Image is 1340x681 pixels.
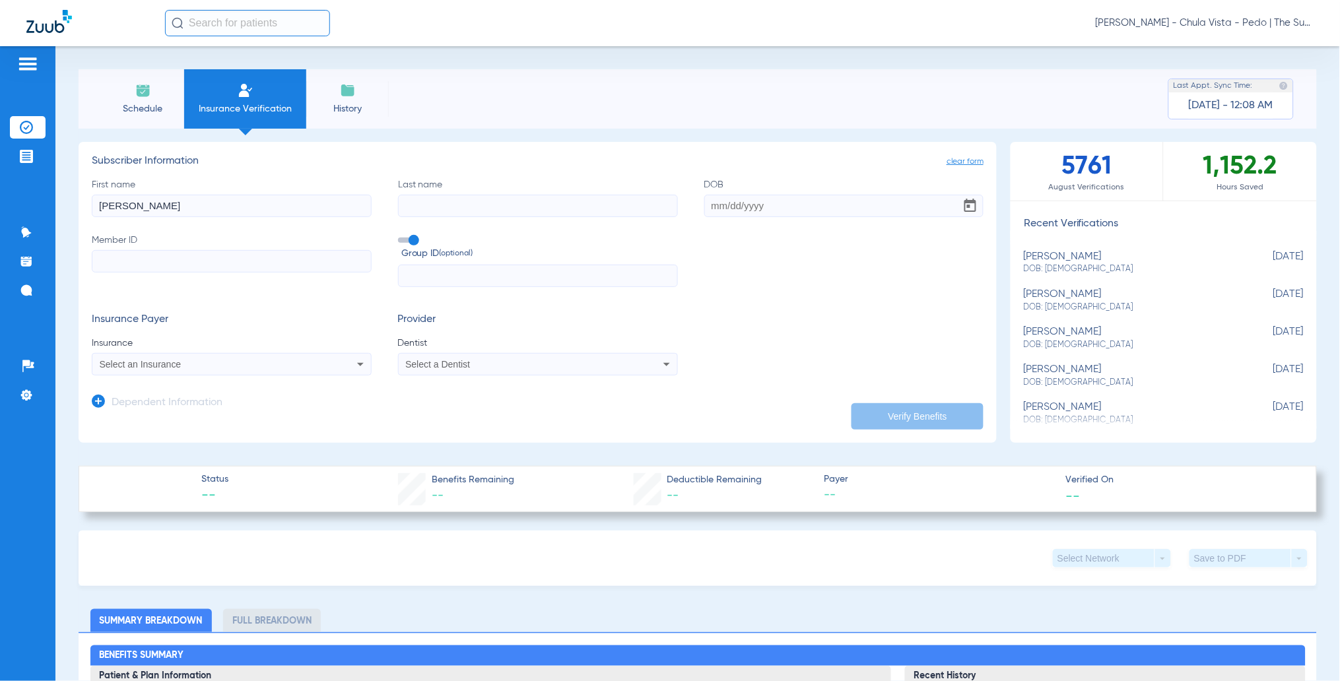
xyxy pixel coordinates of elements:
[432,473,514,487] span: Benefits Remaining
[1164,181,1317,194] span: Hours Saved
[1024,326,1238,350] div: [PERSON_NAME]
[92,337,372,350] span: Insurance
[398,195,678,217] input: Last name
[1189,99,1273,112] span: [DATE] - 12:08 AM
[432,490,444,502] span: --
[1238,326,1304,350] span: [DATE]
[1164,142,1317,201] div: 1,152.2
[1238,251,1304,275] span: [DATE]
[172,17,184,29] img: Search Icon
[405,359,470,370] span: Select a Dentist
[704,178,984,217] label: DOB
[824,472,1054,486] span: Payer
[100,359,182,370] span: Select an Insurance
[340,82,356,98] img: History
[957,193,984,219] button: Open calendar
[1024,364,1238,388] div: [PERSON_NAME]
[238,82,253,98] img: Manual Insurance Verification
[1024,251,1238,275] div: [PERSON_NAME]
[26,10,72,33] img: Zuub Logo
[223,609,321,632] li: Full Breakdown
[1024,339,1238,351] span: DOB: [DEMOGRAPHIC_DATA]
[704,195,984,217] input: DOBOpen calendar
[90,645,1306,666] h2: Benefits Summary
[667,473,762,487] span: Deductible Remaining
[1024,377,1238,389] span: DOB: [DEMOGRAPHIC_DATA]
[92,250,372,273] input: Member ID
[440,247,473,261] small: (optional)
[17,56,38,72] img: hamburger-icon
[135,82,151,98] img: Schedule
[165,10,330,36] input: Search for patients
[852,403,984,430] button: Verify Benefits
[1065,488,1080,502] span: --
[1011,142,1164,201] div: 5761
[201,487,228,505] span: --
[398,313,678,327] h3: Provider
[1238,401,1304,426] span: [DATE]
[194,102,296,115] span: Insurance Verification
[1174,79,1253,92] span: Last Appt. Sync Time:
[1065,473,1295,487] span: Verified On
[1238,288,1304,313] span: [DATE]
[1096,16,1314,30] span: [PERSON_NAME] - Chula Vista - Pedo | The Super Dentists
[1011,181,1163,194] span: August Verifications
[824,487,1054,503] span: --
[92,234,372,288] label: Member ID
[92,195,372,217] input: First name
[1024,288,1238,313] div: [PERSON_NAME]
[1279,81,1289,90] img: last sync help info
[1238,364,1304,388] span: [DATE]
[667,490,679,502] span: --
[1024,263,1238,275] span: DOB: [DEMOGRAPHIC_DATA]
[316,102,379,115] span: History
[92,155,984,168] h3: Subscriber Information
[1024,401,1238,426] div: [PERSON_NAME]
[112,397,222,410] h3: Dependent Information
[90,609,212,632] li: Summary Breakdown
[92,178,372,217] label: First name
[947,155,984,168] span: clear form
[201,472,228,486] span: Status
[92,313,372,327] h3: Insurance Payer
[398,337,678,350] span: Dentist
[398,178,678,217] label: Last name
[112,102,174,115] span: Schedule
[401,247,678,261] span: Group ID
[1011,218,1317,231] h3: Recent Verifications
[1024,302,1238,313] span: DOB: [DEMOGRAPHIC_DATA]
